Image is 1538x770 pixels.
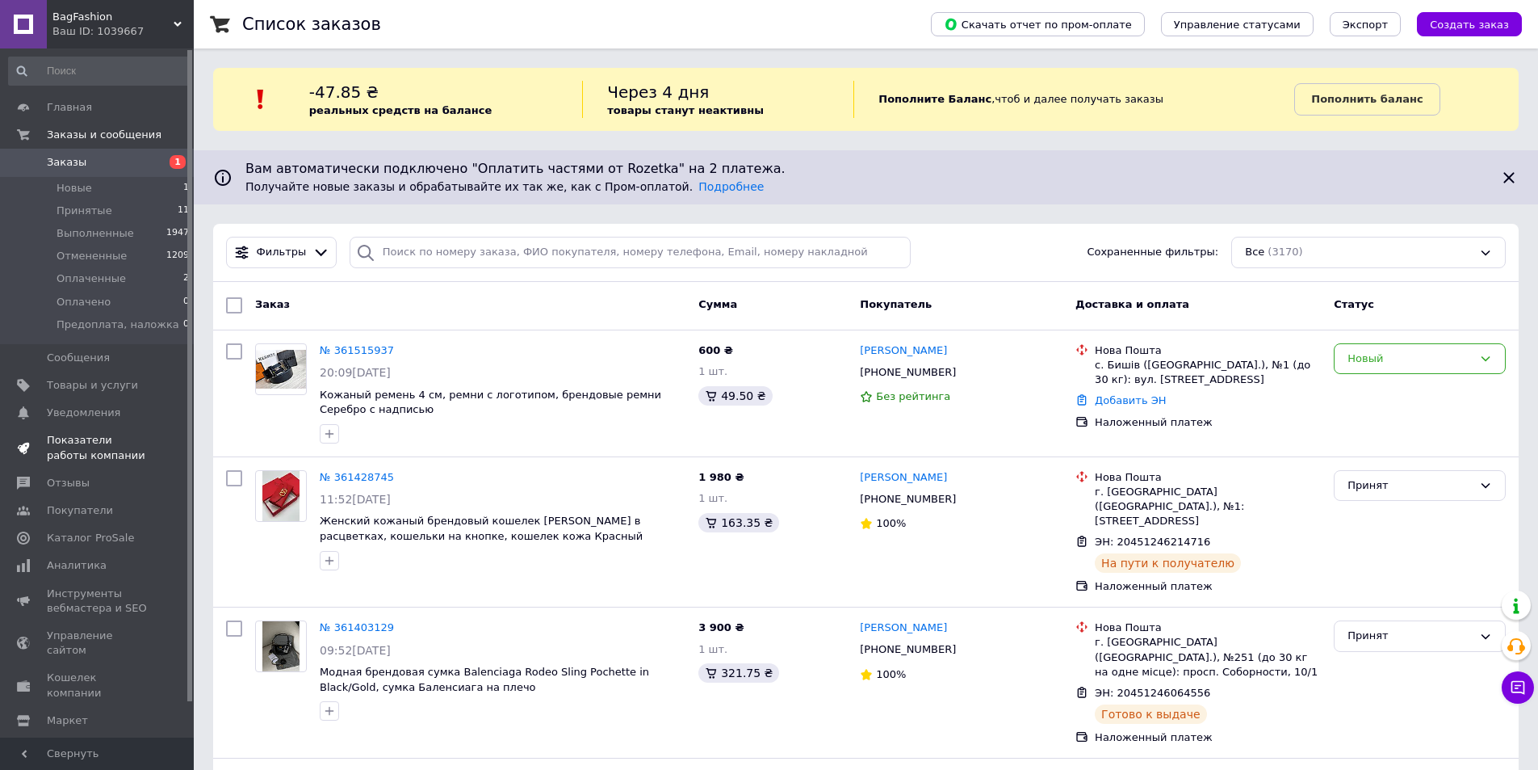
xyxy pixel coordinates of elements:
div: Наложенный платеж [1095,730,1321,745]
b: реальных средств на балансе [309,104,492,116]
div: Наложенный платеж [1095,415,1321,430]
span: [PHONE_NUMBER] [860,643,956,655]
span: Получайте новые заказы и обрабатывайте их так же, как с Пром-оплатой. [245,180,764,193]
input: Поиск [8,57,191,86]
span: Выполненные [57,226,134,241]
span: Сумма [698,298,737,310]
span: Покупатель [860,298,932,310]
span: 1209 [166,249,189,263]
span: Маркет [47,713,88,728]
span: Покупатели [47,503,113,518]
span: 1 шт. [698,492,727,504]
div: Наложенный платеж [1095,579,1321,594]
a: Фото товару [255,343,307,395]
div: Нова Пошта [1095,470,1321,485]
span: Оплаченные [57,271,126,286]
div: г. [GEOGRAPHIC_DATA] ([GEOGRAPHIC_DATA].), №1: [STREET_ADDRESS] [1095,485,1321,529]
span: Заказы и сообщения [47,128,161,142]
span: Кошелек компании [47,671,149,700]
div: Принят [1347,628,1473,645]
a: № 361515937 [320,344,394,356]
img: Фото товару [256,350,306,389]
span: 600 ₴ [698,344,733,356]
img: Фото товару [262,621,300,671]
span: Заказ [255,298,290,310]
span: Фильтры [257,245,307,260]
span: Вам автоматически подключено "Оплатить частями от Rozetka" на 2 платежа. [245,160,1486,179]
a: Фото товару [255,621,307,672]
span: Инструменты вебмастера и SEO [47,587,149,616]
span: -47.85 ₴ [309,82,379,102]
span: Заказы [47,155,86,170]
span: [PHONE_NUMBER] [860,366,956,378]
a: Кожаный ремень 4 см, ремни с логотипом, брендовые ремни Серебро с надписью [320,389,661,416]
div: , чтоб и далее получать заказы [853,81,1294,118]
div: Принят [1347,478,1473,494]
span: 09:52[DATE] [320,644,391,657]
span: 100% [876,668,906,680]
span: Управление сайтом [47,629,149,658]
span: 1 шт. [698,365,727,377]
div: Нова Пошта [1095,343,1321,358]
a: Добавить ЭН [1095,394,1166,406]
div: Ваш ID: 1039667 [52,24,194,39]
button: Создать заказ [1417,12,1522,36]
button: Чат с покупателем [1502,671,1534,704]
span: 1 шт. [698,643,727,655]
span: Аналитика [47,558,107,573]
span: Создать заказ [1430,19,1509,31]
span: Сохраненные фильтры: [1087,245,1218,260]
div: На пути к получателю [1095,553,1241,573]
span: Экспорт [1343,19,1388,31]
div: 321.75 ₴ [698,663,779,683]
b: товары станут неактивны [607,104,764,116]
a: [PERSON_NAME] [860,343,947,359]
div: 163.35 ₴ [698,513,779,532]
a: Женский кожаный брендовый кошелек [PERSON_NAME] в расцветках, кошельки на кнопке, кошелек кожа Кр... [320,515,643,542]
div: с. Бишів ([GEOGRAPHIC_DATA].), №1 (до 30 кг): вул. [STREET_ADDRESS] [1095,358,1321,387]
a: Подробнее [698,180,764,193]
b: Пополнить баланс [1311,93,1423,105]
button: Скачать отчет по пром-оплате [931,12,1145,36]
a: Создать заказ [1401,18,1522,30]
span: Оплачено [57,295,111,309]
span: ЭН: 20451246214716 [1095,536,1210,548]
span: Все [1245,245,1264,260]
h1: Список заказов [242,15,381,34]
span: 0 [183,318,189,332]
span: 1 [183,181,189,196]
span: Главная [47,100,92,115]
img: :exclamation: [249,87,273,112]
span: 2 [183,271,189,286]
b: Пополните Баланс [878,93,991,105]
a: [PERSON_NAME] [860,470,947,486]
div: Новый [1347,351,1473,368]
span: Доставка и оплата [1075,298,1189,310]
span: [PHONE_NUMBER] [860,493,956,505]
span: Скачать отчет по пром-оплате [944,17,1132,32]
span: Принятые [57,204,112,218]
span: Отзывы [47,476,90,490]
a: Модная брендовая сумка Balenciaga Rodeo Sling Pochette in Black/Gold, сумка Баленсиага на плечо [320,666,649,693]
span: 20:09[DATE] [320,366,391,379]
span: Управление статусами [1174,19,1301,31]
span: 11:52[DATE] [320,493,391,506]
span: Без рейтинга [876,390,950,402]
img: Фото товару [262,471,300,521]
span: Показатели работы компании [47,433,149,462]
div: 49.50 ₴ [698,386,772,406]
a: Пополнить баланс [1294,83,1440,116]
span: Каталог ProSale [47,531,134,545]
div: Нова Пошта [1095,621,1321,635]
button: Управление статусами [1161,12,1314,36]
span: Новые [57,181,92,196]
span: 3 900 ₴ [698,621,744,633]
a: [PERSON_NAME] [860,621,947,636]
span: BagFashion [52,10,174,24]
span: Отмененные [57,249,127,263]
span: 100% [876,517,906,529]
span: 1 [170,155,186,169]
span: Товары и услуги [47,378,138,393]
